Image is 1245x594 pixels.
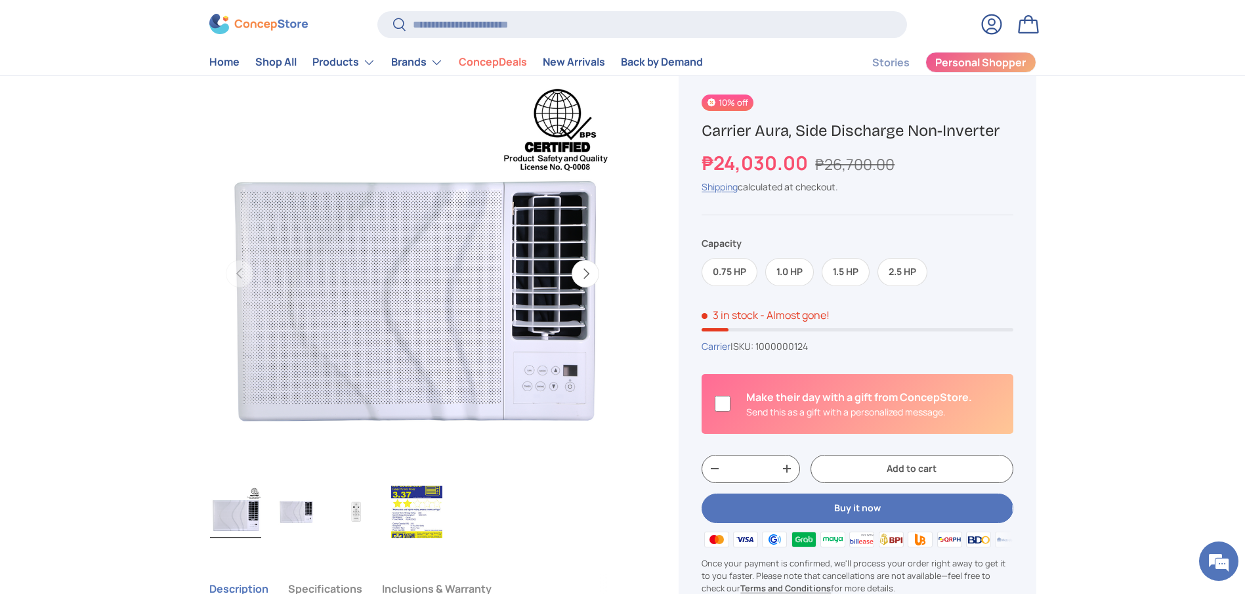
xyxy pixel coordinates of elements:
img: bdo [964,530,993,549]
strong: ₱24,030.00 [702,150,811,176]
div: Chat with us now [68,74,221,91]
img: ubp [906,530,935,549]
span: 3 in stock [702,308,758,322]
img: qrph [935,530,963,549]
a: Shipping [702,180,738,193]
img: maya [818,530,847,549]
legend: Capacity [702,236,742,250]
a: Terms and Conditions [740,582,831,594]
img: Carrier Aura, Side Discharge Non-Inverter [331,486,382,538]
img: metrobank [993,530,1022,549]
span: 1000000124 [755,340,808,352]
img: Carrier Aura, Side Discharge Non-Inverter [270,486,322,538]
media-gallery: Gallery Viewer [209,70,616,542]
a: Back by Demand [621,50,703,75]
div: Minimize live chat window [215,7,247,38]
input: Is this a gift? [715,396,730,412]
nav: Primary [209,49,703,75]
p: - Almost gone! [760,308,830,322]
div: calculated at checkout. [702,180,1013,194]
img: ConcepStore [209,14,308,35]
span: Personal Shopper [935,58,1026,68]
img: bpi [877,530,906,549]
img: Carrier Aura, Side Discharge Non-Inverter [210,486,261,538]
img: visa [731,530,760,549]
a: Shop All [255,50,297,75]
span: SKU: [733,340,753,352]
img: grabpay [789,530,818,549]
nav: Secondary [841,49,1036,75]
summary: Brands [383,49,451,75]
div: Is this a gift? [746,389,972,419]
a: ConcepDeals [459,50,527,75]
img: Carrier Aura, Side Discharge Non-Inverter [391,486,442,538]
s: ₱26,700.00 [815,154,895,175]
a: Carrier [702,340,730,352]
button: Buy it now [702,494,1013,523]
a: Personal Shopper [925,52,1036,73]
img: billease [847,530,876,549]
summary: Products [305,49,383,75]
h1: Carrier Aura, Side Discharge Non-Inverter [702,121,1013,141]
textarea: Type your message and hit 'Enter' [7,358,250,404]
a: Stories [872,50,910,75]
a: New Arrivals [543,50,605,75]
button: Add to cart [811,455,1013,483]
img: master [702,530,730,549]
img: gcash [760,530,789,549]
span: 10% off [702,95,753,111]
a: Home [209,50,240,75]
span: We're online! [76,165,181,298]
span: | [730,340,808,352]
